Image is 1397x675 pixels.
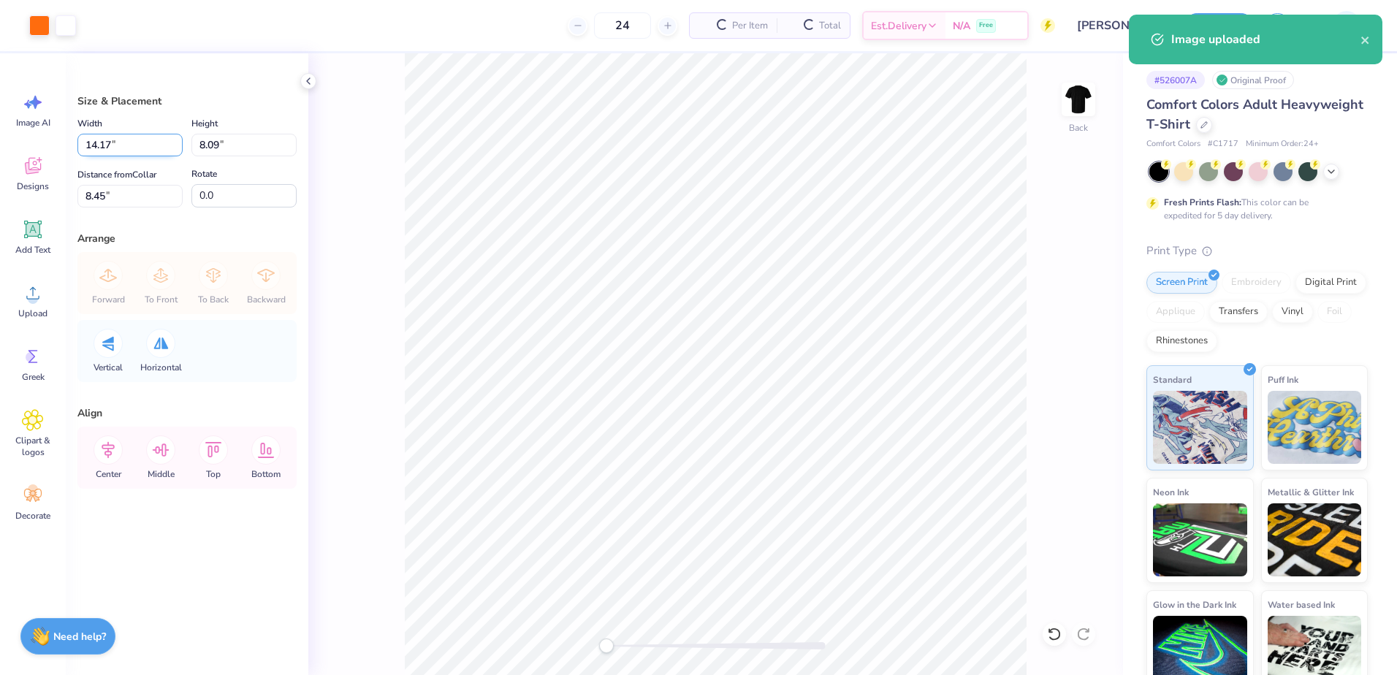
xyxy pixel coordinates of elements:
[1146,243,1368,259] div: Print Type
[1332,11,1361,40] img: Joshua Malaki
[1317,301,1352,323] div: Foil
[22,371,45,383] span: Greek
[819,18,841,34] span: Total
[9,435,57,458] span: Clipart & logos
[94,362,123,373] span: Vertical
[1222,272,1291,294] div: Embroidery
[191,165,217,183] label: Rotate
[1272,301,1313,323] div: Vinyl
[1146,272,1217,294] div: Screen Print
[1246,138,1319,150] span: Minimum Order: 24 +
[15,510,50,522] span: Decorate
[1146,138,1200,150] span: Comfort Colors
[206,468,221,480] span: Top
[148,468,175,480] span: Middle
[1146,96,1363,133] span: Comfort Colors Adult Heavyweight T-Shirt
[1171,31,1360,48] div: Image uploaded
[732,18,768,34] span: Per Item
[1164,197,1241,208] strong: Fresh Prints Flash:
[953,18,970,34] span: N/A
[1164,196,1344,222] div: This color can be expedited for 5 day delivery.
[599,638,614,653] div: Accessibility label
[871,18,926,34] span: Est. Delivery
[1360,31,1371,48] button: close
[594,12,651,39] input: – –
[1295,272,1366,294] div: Digital Print
[15,244,50,256] span: Add Text
[77,405,297,421] div: Align
[979,20,993,31] span: Free
[1208,138,1238,150] span: # C1717
[1064,85,1093,114] img: Back
[18,308,47,319] span: Upload
[140,362,182,373] span: Horizontal
[77,166,156,183] label: Distance from Collar
[96,468,121,480] span: Center
[1153,391,1247,464] img: Standard
[1268,484,1354,500] span: Metallic & Glitter Ink
[77,94,297,109] div: Size & Placement
[191,115,218,132] label: Height
[1268,391,1362,464] img: Puff Ink
[1146,330,1217,352] div: Rhinestones
[77,231,297,246] div: Arrange
[17,180,49,192] span: Designs
[1153,597,1236,612] span: Glow in the Dark Ink
[77,115,102,132] label: Width
[1268,372,1298,387] span: Puff Ink
[1268,597,1335,612] span: Water based Ink
[1309,11,1368,40] a: JM
[1153,503,1247,576] img: Neon Ink
[1066,11,1173,40] input: Untitled Design
[53,630,106,644] strong: Need help?
[1146,71,1205,89] div: # 526007A
[1069,121,1088,134] div: Back
[1153,484,1189,500] span: Neon Ink
[1153,372,1192,387] span: Standard
[251,468,281,480] span: Bottom
[1209,301,1268,323] div: Transfers
[1212,71,1294,89] div: Original Proof
[16,117,50,129] span: Image AI
[1146,301,1205,323] div: Applique
[1268,503,1362,576] img: Metallic & Glitter Ink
